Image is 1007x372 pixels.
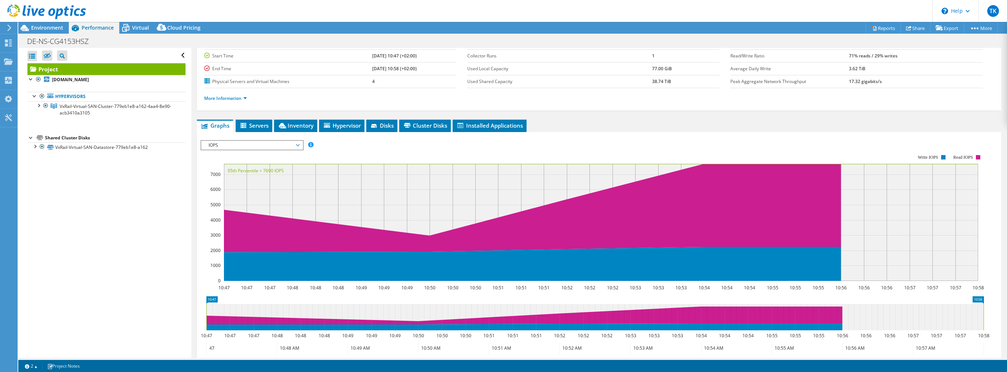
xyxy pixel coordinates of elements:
text: 10:54 [695,332,707,339]
b: 1 [652,53,655,59]
text: 10:53 [671,332,683,339]
text: 10:54 [742,332,753,339]
text: 95th Percentile = 7690 IOPS [228,168,284,174]
text: 10:50 [424,285,435,291]
label: Average Daily Write [730,65,849,72]
span: Environment [31,24,63,31]
text: 10:58 [978,332,989,339]
label: Start Time [204,52,372,60]
text: 10:52 [577,332,589,339]
text: 10:52 [601,332,612,339]
text: Read IOPS [953,155,973,160]
text: 10:50 [469,285,481,291]
span: TK [987,5,999,17]
label: Used Local Capacity [467,65,652,72]
text: 10:47 [241,285,252,291]
text: 10:57 [950,285,961,291]
a: More [964,22,998,34]
a: Hypervisors [27,92,186,101]
text: 10:52 [607,285,618,291]
text: 10:51 [507,332,518,339]
span: Hypervisor [323,122,361,129]
text: 10:57 [926,285,938,291]
text: 10:55 [766,332,777,339]
text: 10:51 [515,285,527,291]
text: 10:56 [860,332,871,339]
text: 10:56 [858,285,869,291]
text: 10:54 [719,332,730,339]
text: 10:53 [652,285,664,291]
text: 10:49 [401,285,412,291]
a: VxRail-Virtual-SAN-Datastore-779eb1e8-a162 [27,142,186,152]
text: 10:49 [342,332,353,339]
a: Project [27,63,186,75]
a: Reports [866,22,901,34]
b: [DOMAIN_NAME] [52,76,89,83]
text: 10:49 [355,285,367,291]
text: 10:57 [907,332,918,339]
text: 10:56 [835,285,846,291]
text: 10:47 [224,332,235,339]
span: Inventory [278,122,314,129]
a: Project Notes [42,361,85,371]
svg: \n [942,8,948,14]
text: 10:55 [789,285,801,291]
text: 7000 [210,171,221,177]
text: 10:50 [436,332,448,339]
text: 10:47 [218,285,229,291]
span: Cloud Pricing [167,24,201,31]
span: Installed Applications [456,122,523,129]
text: 10:56 [836,332,848,339]
text: 10:48 [310,285,321,291]
span: VxRail-Virtual-SAN-Cluster-779eb1e8-a162-4aa4-8e90-acb3410a3105 [60,103,171,116]
text: 10:48 [318,332,330,339]
text: 3000 [210,232,221,238]
text: 10:56 [881,285,892,291]
text: 10:54 [744,285,755,291]
div: Shared Cluster Disks [45,134,186,142]
span: Servers [239,122,269,129]
span: Graphs [201,122,229,129]
label: Physical Servers and Virtual Machines [204,78,372,85]
span: Disks [370,122,394,129]
text: 10:57 [954,332,966,339]
text: 10:52 [554,332,565,339]
text: 10:54 [721,285,732,291]
text: 10:55 [812,285,824,291]
b: 77.00 GiB [652,65,672,72]
text: 10:57 [931,332,942,339]
a: More Information [204,95,247,101]
text: 10:55 [789,332,801,339]
text: 10:47 [248,332,259,339]
text: 5000 [210,202,221,208]
a: 2 [20,361,42,371]
label: Peak Aggregate Network Throughput [730,78,849,85]
text: 10:48 [332,285,344,291]
a: Share [901,22,931,34]
text: 10:54 [698,285,710,291]
text: 10:49 [389,332,400,339]
text: 0 [218,278,221,284]
label: Collector Runs [467,52,652,60]
text: 6000 [210,186,221,192]
text: 10:51 [483,332,494,339]
text: 10:52 [584,285,595,291]
text: 10:53 [675,285,686,291]
text: 1000 [210,262,221,268]
text: 10:50 [460,332,471,339]
label: End Time [204,65,372,72]
text: 4000 [210,217,221,223]
span: IOPS [205,141,299,150]
a: [DOMAIN_NAME] [27,75,186,84]
text: 10:48 [295,332,306,339]
span: Cluster Disks [403,122,447,129]
text: 10:57 [904,285,915,291]
b: 17.32 gigabits/s [849,78,882,84]
text: 10:51 [492,285,503,291]
b: [DATE] 10:58 (+02:00) [372,65,417,72]
text: 10:47 [201,332,212,339]
a: VxRail-Virtual-SAN-Cluster-779eb1e8-a162-4aa4-8e90-acb3410a3105 [27,101,186,117]
text: 10:48 [271,332,282,339]
text: 10:56 [884,332,895,339]
text: 10:53 [648,332,659,339]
